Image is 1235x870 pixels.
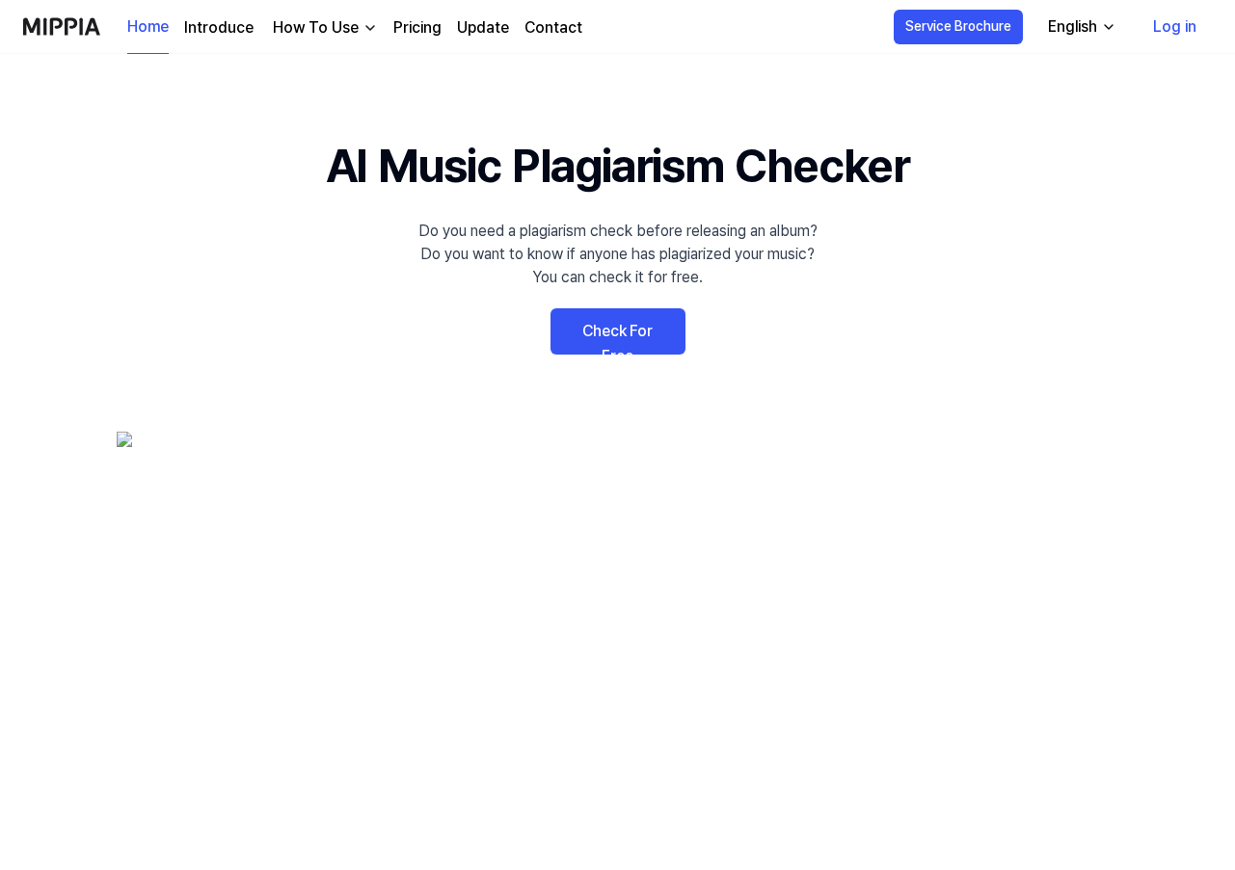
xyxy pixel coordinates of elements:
a: Contact [524,16,582,40]
img: down [362,20,378,36]
h1: AI Music Plagiarism Checker [326,131,909,200]
a: Pricing [393,16,442,40]
button: How To Use [269,16,378,40]
button: English [1033,8,1128,46]
img: main Image [117,432,1119,836]
div: English [1044,15,1101,39]
a: Check For Free [550,308,685,355]
a: Update [457,16,509,40]
a: Home [127,1,169,54]
div: How To Use [269,16,362,40]
a: Introduce [184,16,254,40]
button: Service Brochure [894,10,1023,44]
div: Do you need a plagiarism check before releasing an album? Do you want to know if anyone has plagi... [418,220,818,289]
